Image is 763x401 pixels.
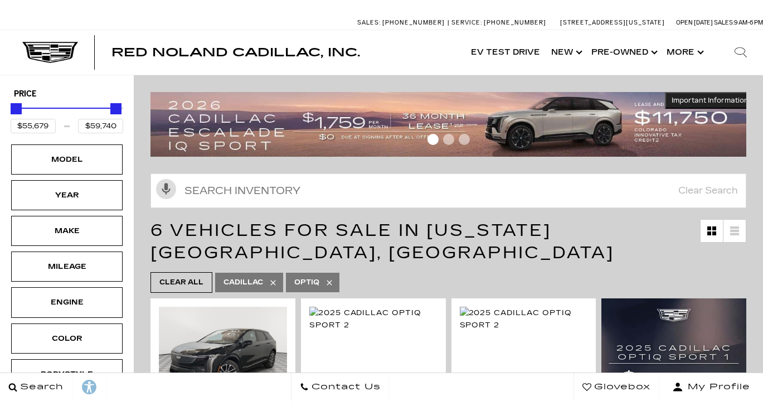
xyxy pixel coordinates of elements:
[546,30,586,75] a: New
[39,153,95,166] div: Model
[460,307,588,331] img: 2025 Cadillac OPTIQ Sport 2
[443,134,454,145] span: Go to slide 2
[223,276,263,289] span: Cadillac
[111,47,360,58] a: Red Noland Cadillac, Inc.
[459,134,470,145] span: Go to slide 3
[11,99,123,133] div: Price
[159,276,203,289] span: Clear All
[591,379,650,395] span: Glovebox
[465,30,546,75] a: EV Test Drive
[11,180,123,210] div: YearYear
[294,276,319,289] span: Optiq
[14,89,120,99] h5: Price
[150,220,614,263] span: 6 Vehicles for Sale in [US_STATE][GEOGRAPHIC_DATA], [GEOGRAPHIC_DATA]
[39,368,95,380] div: Bodystyle
[427,134,439,145] span: Go to slide 1
[659,373,763,401] button: Open user profile menu
[291,373,390,401] a: Contact Us
[484,19,546,26] span: [PHONE_NUMBER]
[11,323,123,354] div: ColorColor
[11,359,123,389] div: BodystyleBodystyle
[11,103,22,114] div: Minimum Price
[150,173,746,208] input: Search Inventory
[714,19,734,26] span: Sales:
[17,379,64,395] span: Search
[39,225,95,237] div: Make
[448,20,549,26] a: Service: [PHONE_NUMBER]
[560,19,665,26] a: [STREET_ADDRESS][US_STATE]
[676,19,713,26] span: Open [DATE]
[11,119,56,133] input: Minimum
[110,103,122,114] div: Maximum Price
[150,92,755,157] img: 2509-September-FOM-Escalade-IQ-Lease9
[11,252,123,282] div: MileageMileage
[734,19,763,26] span: 9 AM-6 PM
[39,296,95,308] div: Engine
[382,19,445,26] span: [PHONE_NUMBER]
[156,179,176,199] svg: Click to toggle on voice search
[39,189,95,201] div: Year
[357,19,381,26] span: Sales:
[586,30,661,75] a: Pre-Owned
[78,119,123,133] input: Maximum
[451,19,482,26] span: Service:
[11,144,123,175] div: ModelModel
[309,307,438,331] img: 2025 Cadillac OPTIQ Sport 2
[11,216,123,246] div: MakeMake
[309,379,381,395] span: Contact Us
[661,30,707,75] button: More
[672,96,749,105] span: Important Information
[11,287,123,317] div: EngineEngine
[39,260,95,273] div: Mileage
[683,379,750,395] span: My Profile
[665,92,755,109] button: Important Information
[574,373,659,401] a: Glovebox
[22,42,78,63] img: Cadillac Dark Logo with Cadillac White Text
[111,46,360,59] span: Red Noland Cadillac, Inc.
[357,20,448,26] a: Sales: [PHONE_NUMBER]
[39,332,95,345] div: Color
